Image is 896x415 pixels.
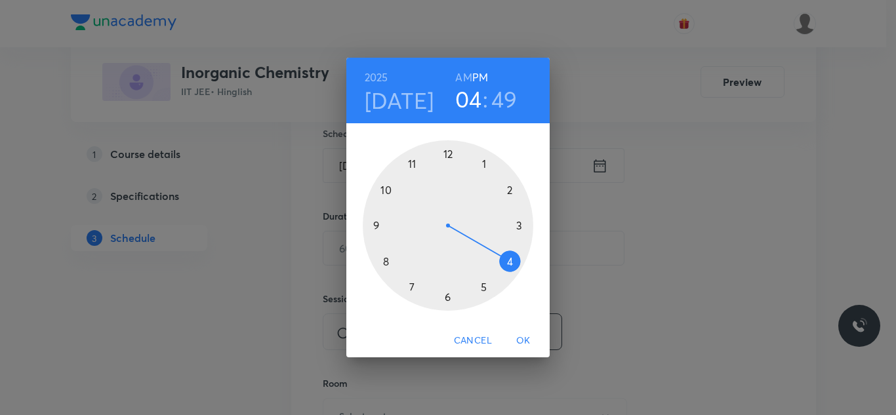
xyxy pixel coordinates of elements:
button: AM [455,68,472,87]
button: PM [472,68,488,87]
button: [DATE] [365,87,434,114]
h3: : [483,85,488,113]
span: Cancel [454,332,492,349]
span: OK [508,332,539,349]
button: Cancel [449,328,497,353]
button: 49 [491,85,518,113]
button: 04 [455,85,482,113]
button: OK [502,328,544,353]
button: 2025 [365,68,388,87]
